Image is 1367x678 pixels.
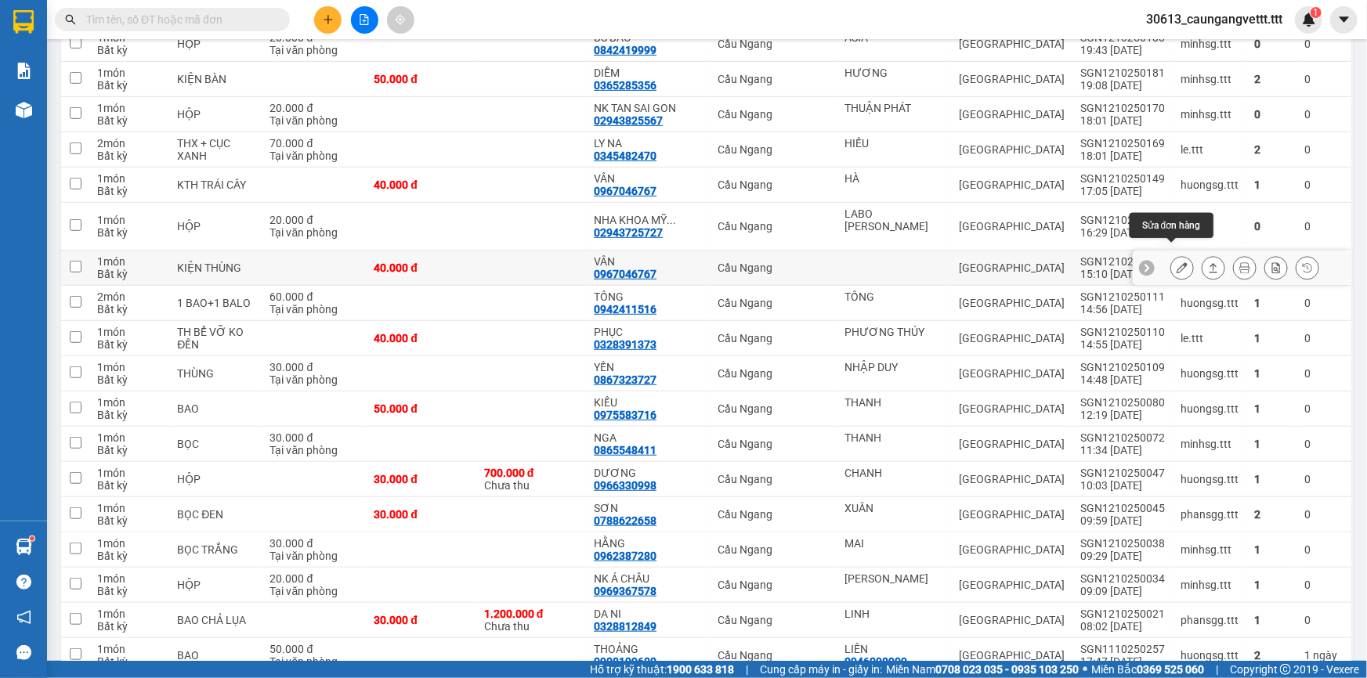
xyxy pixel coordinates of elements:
div: PHƯƠNG THÚY [844,326,943,338]
div: [GEOGRAPHIC_DATA] [959,438,1065,450]
span: file-add [359,14,370,25]
div: Bất kỳ [97,550,161,562]
span: copyright [1280,664,1291,675]
div: Cầu Ngang [718,179,830,191]
div: HỘP [177,579,254,591]
div: 2 [1254,143,1289,156]
div: le.ttt [1181,143,1239,156]
div: 0328391373 [594,338,656,351]
div: Sửa đơn hàng [1130,213,1213,238]
div: SGN1210250110 [1080,326,1165,338]
div: 0962387280 [594,550,656,562]
div: 0 [1254,38,1289,50]
div: 1 món [97,326,161,338]
div: 1 món [97,214,161,226]
div: 17:47 [DATE] [1080,655,1165,668]
div: KTH TRÁI CÂY [177,179,254,191]
div: 0 [1304,614,1343,626]
div: KIỀU [594,396,702,409]
div: THANH [844,396,943,409]
div: 1 [1254,402,1289,415]
div: 0 [1304,543,1343,556]
div: 0 [1304,332,1343,344]
div: 19:08 [DATE] [1080,79,1165,92]
div: DIỄM [594,67,702,79]
div: 17:05 [DATE] [1080,185,1165,197]
div: KIỆN BÀN [177,73,254,85]
div: 50.000 đ [374,402,468,415]
div: 1 [1254,543,1289,556]
div: 02943725727 [594,226,663,239]
span: plus [323,14,334,25]
div: Bất kỳ [97,373,161,386]
div: SGN1110250257 [1080,643,1165,655]
div: BAO [177,402,254,415]
div: SGN1210250111 [1080,290,1165,303]
div: 1 [1254,473,1289,485]
div: 16:29 [DATE] [1080,226,1165,239]
div: 09:09 [DATE] [1080,585,1165,597]
div: NGA [594,431,702,444]
div: VÂN [594,172,702,185]
div: [GEOGRAPHIC_DATA] [959,402,1065,415]
div: 50.000 đ [374,73,468,85]
div: 0 [1304,367,1343,380]
div: 0 [1304,108,1343,121]
button: aim [387,6,414,34]
div: 1 BAO+1 BALO [177,297,254,309]
span: 30613_caungangvettt.ttt [1134,9,1295,29]
div: [GEOGRAPHIC_DATA] [959,367,1065,380]
div: 2 món [97,290,161,303]
div: SGN1210250170 [1080,102,1165,114]
div: 50.000 đ [269,643,358,655]
div: 1 món [97,255,161,268]
div: Cầu Ngang [718,543,830,556]
div: SGN1210250034 [1080,572,1165,585]
div: 1 món [97,361,161,373]
div: THUẬN PHÁT [844,102,943,114]
div: 1 món [97,67,161,79]
img: solution-icon [16,63,32,79]
div: [GEOGRAPHIC_DATA] [959,261,1065,274]
div: Bất kỳ [97,226,161,239]
div: [GEOGRAPHIC_DATA] [959,508,1065,521]
strong: 1900 633 818 [667,663,734,676]
div: Cầu Ngang [718,143,830,156]
div: 14:56 [DATE] [1080,303,1165,316]
div: [GEOGRAPHIC_DATA] [959,473,1065,485]
div: 1 [1304,649,1343,662]
div: Cầu Ngang [718,261,830,274]
span: message [16,645,31,660]
div: 18:01 [DATE] [1080,114,1165,127]
div: SGN1210250047 [1080,467,1165,479]
div: Cầu Ngang [718,367,830,380]
div: 2 [1254,649,1289,662]
div: BỌC TRẮNG [177,543,254,556]
span: Miền Bắc [1091,661,1204,678]
div: [GEOGRAPHIC_DATA] [959,143,1065,156]
div: Bất kỳ [97,150,161,162]
span: Cung cấp máy in - giấy in: [760,661,882,678]
div: Tại văn phòng [269,550,358,562]
div: Bất kỳ [97,268,161,280]
div: Bất kỳ [97,79,161,92]
div: THX + CỤC XANH [177,137,254,162]
div: Bất kỳ [97,479,161,492]
div: [GEOGRAPHIC_DATA] [959,614,1065,626]
span: Hỗ trợ kỹ thuật: [590,661,734,678]
button: caret-down [1330,6,1358,34]
div: 1 món [97,102,161,114]
div: NK Á CHÂU [594,572,702,585]
strong: 0708 023 035 - 0935 103 250 [935,663,1079,676]
div: KIỆN THÙNG [177,261,254,274]
div: Cầu Ngang [718,649,830,662]
span: | [1216,661,1218,678]
div: Cầu Ngang [718,614,830,626]
div: 70.000 đ [269,137,358,150]
div: 20.000 đ [269,572,358,585]
div: CHANH [844,467,943,479]
div: 18:01 [DATE] [1080,150,1165,162]
div: 0 [1304,179,1343,191]
div: SGN1210250114 [1080,255,1165,268]
div: LIÊN [844,643,943,655]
